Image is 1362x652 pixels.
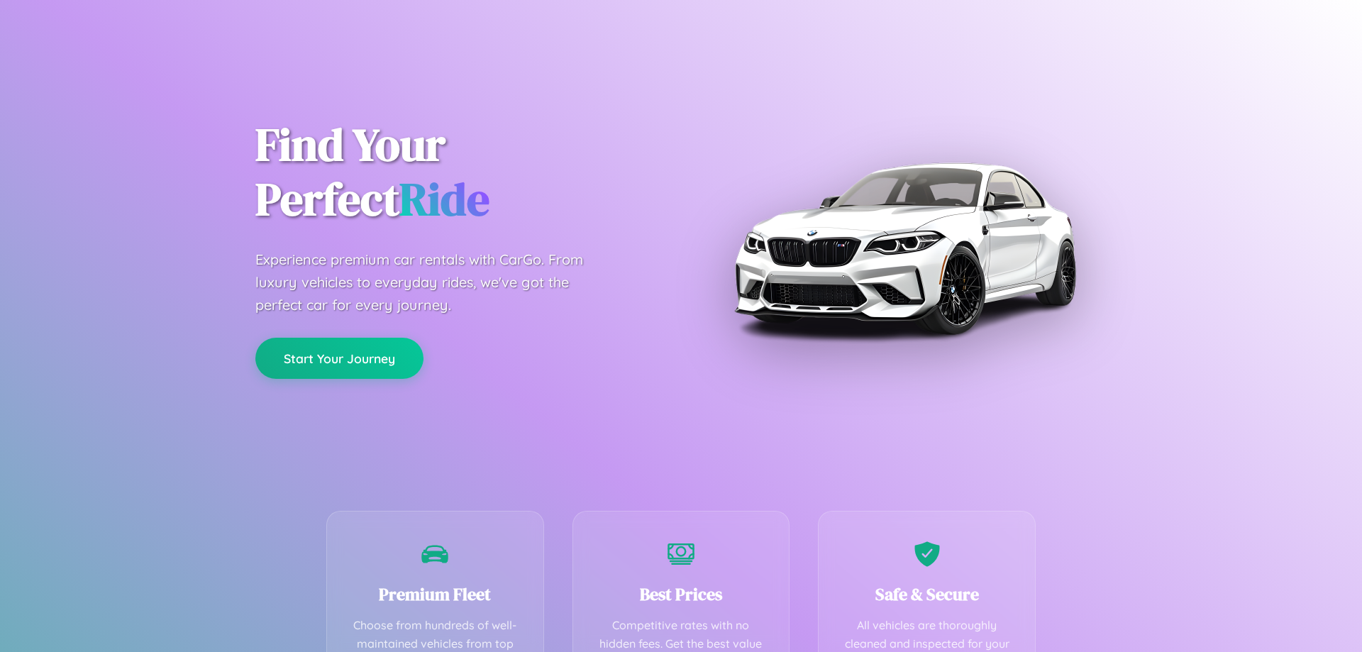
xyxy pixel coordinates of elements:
[348,582,522,606] h3: Premium Fleet
[399,168,489,230] span: Ride
[727,71,1082,426] img: Premium BMW car rental vehicle
[255,248,610,316] p: Experience premium car rentals with CarGo. From luxury vehicles to everyday rides, we've got the ...
[594,582,768,606] h3: Best Prices
[255,338,423,379] button: Start Your Journey
[255,118,660,227] h1: Find Your Perfect
[840,582,1014,606] h3: Safe & Secure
